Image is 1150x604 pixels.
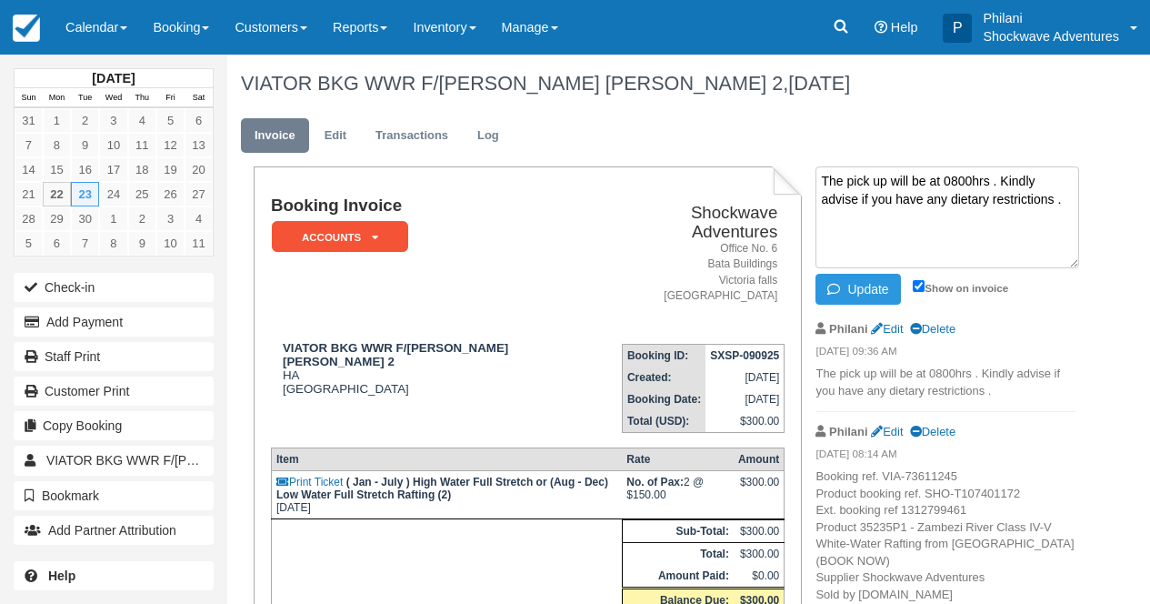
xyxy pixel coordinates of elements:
a: 6 [43,231,71,256]
strong: Philani [829,322,867,336]
a: 28 [15,206,43,231]
p: Shockwave Adventures [983,27,1119,45]
p: Philani [983,9,1119,27]
a: 5 [156,108,185,133]
h1: Booking Invoice [271,196,600,216]
a: 5 [15,231,43,256]
td: $300.00 [734,542,785,565]
a: VIATOR BKG WWR F/[PERSON_NAME] [PERSON_NAME] 2 [14,446,214,475]
a: 21 [15,182,43,206]
a: Help [14,561,214,590]
th: Wed [99,88,127,108]
a: 13 [185,133,213,157]
a: 2 [71,108,99,133]
td: [DATE] [271,470,622,518]
a: 20 [185,157,213,182]
em: ACCOUNTS [272,221,408,253]
a: 2 [128,206,156,231]
th: Item [271,448,622,470]
a: 6 [185,108,213,133]
a: 25 [128,182,156,206]
th: Sun [15,88,43,108]
label: Show on invoice [913,282,1008,294]
th: Total: [622,542,734,565]
strong: VIATOR BKG WWR F/[PERSON_NAME] [PERSON_NAME] 2 [283,341,508,368]
a: 9 [71,133,99,157]
span: [DATE] [788,72,850,95]
div: HA [GEOGRAPHIC_DATA] [271,341,600,396]
div: P [943,14,972,43]
a: 1 [99,206,127,231]
th: Created: [622,367,705,388]
button: Add Payment [14,307,214,337]
a: 17 [99,157,127,182]
a: 9 [128,231,156,256]
span: Help [891,20,918,35]
address: Office No. 6 Bata Buildings Victoria falls [GEOGRAPHIC_DATA] [607,241,777,304]
a: Delete [910,322,955,336]
i: Help [875,21,887,34]
td: $300.00 [734,519,785,542]
a: Edit [871,322,903,336]
th: Amount Paid: [622,565,734,589]
a: 16 [71,157,99,182]
a: 27 [185,182,213,206]
h2: Shockwave Adventures [607,204,777,241]
th: Total (USD): [622,410,705,433]
strong: ( Jan - July ) High Water Full Stretch or (Aug - Dec) Low Water Full Stretch Rafting (2) [276,476,608,501]
a: Edit [311,118,360,154]
th: Mon [43,88,71,108]
button: Check-in [14,273,214,302]
a: Transactions [362,118,462,154]
a: Delete [910,425,955,438]
a: 30 [71,206,99,231]
a: 29 [43,206,71,231]
a: 8 [99,231,127,256]
a: 4 [128,108,156,133]
th: Tue [71,88,99,108]
a: 31 [15,108,43,133]
a: Customer Print [14,377,214,406]
input: Show on invoice [913,280,925,292]
a: 18 [128,157,156,182]
button: Update [815,274,900,305]
td: $0.00 [734,565,785,589]
th: Fri [156,88,185,108]
strong: No. of Pax [626,476,684,488]
td: 2 @ $150.00 [622,470,734,518]
button: Add Partner Attribution [14,516,214,545]
a: 1 [43,108,71,133]
th: Sat [185,88,213,108]
a: 10 [99,133,127,157]
a: 23 [71,182,99,206]
img: checkfront-main-nav-mini-logo.png [13,15,40,42]
th: Rate [622,448,734,470]
strong: SXSP-090925 [710,349,779,362]
th: Amount [734,448,785,470]
a: 7 [71,231,99,256]
a: Print Ticket [276,476,343,488]
a: 3 [99,108,127,133]
a: 4 [185,206,213,231]
td: [DATE] [705,367,785,388]
h1: VIATOR BKG WWR F/[PERSON_NAME] [PERSON_NAME] 2, [241,73,1076,95]
td: [DATE] [705,388,785,410]
div: $300.00 [738,476,779,503]
a: ACCOUNTS [271,220,402,254]
button: Copy Booking [14,411,214,440]
a: 8 [43,133,71,157]
b: Help [48,569,75,583]
a: Edit [871,425,903,438]
a: 11 [185,231,213,256]
a: Log [464,118,513,154]
a: 7 [15,133,43,157]
em: [DATE] 08:14 AM [815,447,1075,467]
a: 12 [156,133,185,157]
strong: Philani [829,425,867,438]
p: The pick up will be at 0800hrs . Kindly advise if you have any dietary restrictions . [815,366,1075,399]
a: 14 [15,157,43,182]
a: 19 [156,157,185,182]
th: Sub-Total: [622,519,734,542]
em: [DATE] 09:36 AM [815,344,1075,364]
button: Bookmark [14,481,214,510]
